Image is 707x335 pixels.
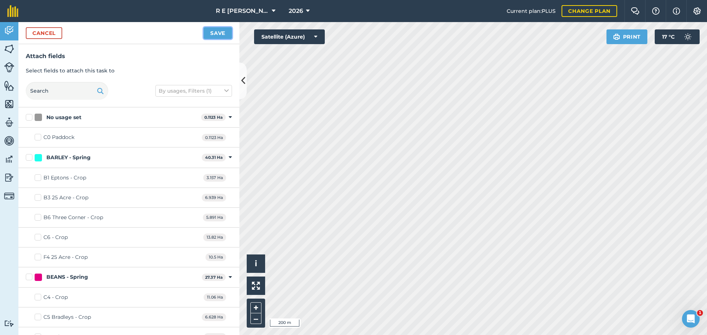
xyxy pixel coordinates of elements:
[205,155,223,160] strong: 40.31 Ha
[252,282,260,290] img: Four arrows, one pointing top left, one top right, one bottom right and the last bottom left
[4,62,14,72] img: svg+xml;base64,PD94bWwgdmVyc2lvbj0iMS4wIiBlbmNvZGluZz0idXRmLTgiPz4KPCEtLSBHZW5lcmF0b3I6IEFkb2JlIE...
[43,253,88,261] div: F4 25 Acre - Crop
[26,27,62,39] button: Cancel
[43,313,91,321] div: C5 Bradleys - Crop
[202,194,226,202] span: 6.939 Ha
[250,313,261,324] button: –
[43,234,68,241] div: C6 - Crop
[4,172,14,183] img: svg+xml;base64,PD94bWwgdmVyc2lvbj0iMS4wIiBlbmNvZGluZz0idXRmLTgiPz4KPCEtLSBHZW5lcmF0b3I6IEFkb2JlIE...
[203,214,226,221] span: 5.891 Ha
[250,302,261,313] button: +
[662,29,675,44] span: 17 ° C
[682,310,700,328] iframe: Intercom live chat
[4,135,14,146] img: svg+xml;base64,PD94bWwgdmVyc2lvbj0iMS4wIiBlbmNvZGluZz0idXRmLTgiPz4KPCEtLSBHZW5lcmF0b3I6IEFkb2JlIE...
[254,29,325,44] button: Satellite (Azure)
[203,234,226,241] span: 13.82 Ha
[4,154,14,165] img: svg+xml;base64,PD94bWwgdmVyc2lvbj0iMS4wIiBlbmNvZGluZz0idXRmLTgiPz4KPCEtLSBHZW5lcmF0b3I6IEFkb2JlIE...
[43,133,74,141] div: C0 Paddock
[26,82,108,100] input: Search
[155,85,232,97] button: By usages, Filters (1)
[4,43,14,54] img: svg+xml;base64,PHN2ZyB4bWxucz0iaHR0cDovL3d3dy53My5vcmcvMjAwMC9zdmciIHdpZHRoPSI1NiIgaGVpZ2h0PSI2MC...
[4,25,14,36] img: svg+xml;base64,PD94bWwgdmVyc2lvbj0iMS4wIiBlbmNvZGluZz0idXRmLTgiPz4KPCEtLSBHZW5lcmF0b3I6IEFkb2JlIE...
[7,5,18,17] img: fieldmargin Logo
[43,194,88,202] div: B3 25 Acre - Crop
[693,7,701,15] img: A cog icon
[216,7,269,15] span: R E [PERSON_NAME]
[97,86,104,95] img: svg+xml;base64,PHN2ZyB4bWxucz0iaHR0cDovL3d3dy53My5vcmcvMjAwMC9zdmciIHdpZHRoPSIxOSIgaGVpZ2h0PSIyNC...
[46,114,81,121] div: No usage set
[202,313,226,321] span: 6.628 Ha
[651,7,660,15] img: A question mark icon
[26,51,232,61] h3: Attach fields
[4,117,14,128] img: svg+xml;base64,PD94bWwgdmVyc2lvbj0iMS4wIiBlbmNvZGluZz0idXRmLTgiPz4KPCEtLSBHZW5lcmF0b3I6IEFkb2JlIE...
[631,7,640,15] img: Two speech bubbles overlapping with the left bubble in the forefront
[680,29,695,44] img: svg+xml;base64,PD94bWwgdmVyc2lvbj0iMS4wIiBlbmNvZGluZz0idXRmLTgiPz4KPCEtLSBHZW5lcmF0b3I6IEFkb2JlIE...
[673,7,680,15] img: svg+xml;base64,PHN2ZyB4bWxucz0iaHR0cDovL3d3dy53My5vcmcvMjAwMC9zdmciIHdpZHRoPSIxNyIgaGVpZ2h0PSIxNy...
[4,320,14,327] img: svg+xml;base64,PD94bWwgdmVyc2lvbj0iMS4wIiBlbmNvZGluZz0idXRmLTgiPz4KPCEtLSBHZW5lcmF0b3I6IEFkb2JlIE...
[46,273,88,281] div: BEANS - Spring
[204,293,226,301] span: 11.06 Ha
[606,29,648,44] button: Print
[43,174,86,182] div: B1 Eptons - Crop
[289,7,303,15] span: 2026
[43,214,103,221] div: B6 Three Corner - Crop
[655,29,700,44] button: 17 °C
[562,5,617,17] a: Change plan
[204,27,232,39] button: Save
[255,259,257,268] span: i
[507,7,556,15] span: Current plan : PLUS
[4,99,14,110] img: svg+xml;base64,PHN2ZyB4bWxucz0iaHR0cDovL3d3dy53My5vcmcvMjAwMC9zdmciIHdpZHRoPSI1NiIgaGVpZ2h0PSI2MC...
[205,253,226,261] span: 10.5 Ha
[697,310,703,316] span: 1
[4,191,14,201] img: svg+xml;base64,PD94bWwgdmVyc2lvbj0iMS4wIiBlbmNvZGluZz0idXRmLTgiPz4KPCEtLSBHZW5lcmF0b3I6IEFkb2JlIE...
[204,115,223,120] strong: 0.1123 Ha
[26,67,232,75] p: Select fields to attach this task to
[205,275,223,280] strong: 27.37 Ha
[202,134,226,142] span: 0.1123 Ha
[203,174,226,182] span: 3.157 Ha
[613,32,620,41] img: svg+xml;base64,PHN2ZyB4bWxucz0iaHR0cDovL3d3dy53My5vcmcvMjAwMC9zdmciIHdpZHRoPSIxOSIgaGVpZ2h0PSIyNC...
[43,293,68,301] div: C4 - Crop
[4,80,14,91] img: svg+xml;base64,PHN2ZyB4bWxucz0iaHR0cDovL3d3dy53My5vcmcvMjAwMC9zdmciIHdpZHRoPSI1NiIgaGVpZ2h0PSI2MC...
[46,154,91,161] div: BARLEY - Spring
[247,254,265,273] button: i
